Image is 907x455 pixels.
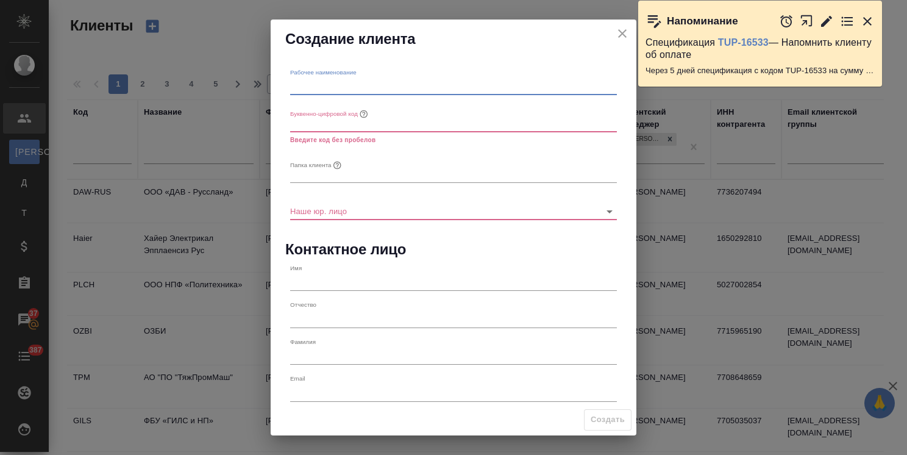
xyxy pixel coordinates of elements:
button: Open [601,203,618,220]
label: Фамилия [290,339,316,345]
button: Открыть в новой вкладке [800,8,814,34]
button: close [613,24,631,43]
button: Отложить [779,14,794,29]
a: TUP-16533 [718,37,769,48]
label: Рабочее наименование [290,70,357,76]
h2: Создание клиента [285,29,622,49]
button: Перейти в todo [840,14,855,29]
button: Редактировать [819,14,834,29]
p: Спецификация — Напомнить клиенту об оплате [646,37,875,61]
p: Папка клиента [290,160,332,170]
p: Введите код без пробелов [290,134,617,146]
p: Напоминание [667,15,738,27]
button: Буквенно-цифровой код [358,108,370,120]
label: Имя [290,265,302,271]
p: Через 5 дней спецификация с кодом TUP-16533 на сумму 1393.32 RUB будет просрочена [646,65,875,77]
label: Отчество [290,302,316,308]
p: Буквенно-цифровой код [290,110,358,119]
button: Папка клиента [332,159,344,171]
label: Email [290,376,305,382]
h2: Контактное лицо [285,240,622,259]
button: Закрыть [860,14,875,29]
